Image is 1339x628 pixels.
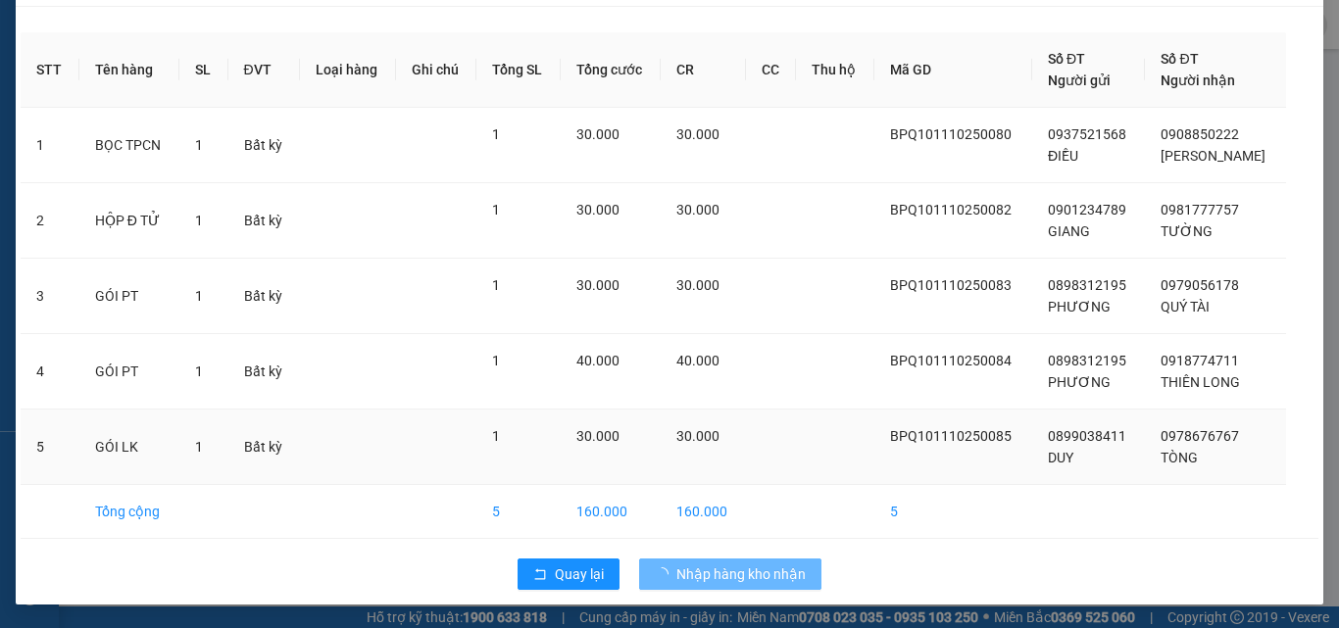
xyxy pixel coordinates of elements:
[1048,450,1073,465] span: DUY
[655,567,676,581] span: loading
[874,485,1032,539] td: 5
[492,353,500,368] span: 1
[79,32,179,108] th: Tên hàng
[79,334,179,410] td: GÓI PT
[576,353,620,368] span: 40.000
[533,567,547,583] span: rollback
[21,108,79,183] td: 1
[98,124,214,139] span: BPQ101110250044
[746,32,797,108] th: CC
[796,32,873,108] th: Thu hộ
[195,213,203,228] span: 1
[155,11,269,27] strong: ĐỒNG PHƯỚC
[1161,202,1239,217] span: 0981777757
[228,32,300,108] th: ĐVT
[1161,126,1239,142] span: 0908850222
[492,202,500,217] span: 1
[576,277,620,293] span: 30.000
[561,32,661,108] th: Tổng cước
[300,32,396,108] th: Loại hàng
[561,485,661,539] td: 160.000
[43,142,120,154] span: 10:55:34 [DATE]
[874,32,1032,108] th: Mã GD
[1048,202,1126,217] span: 0901234789
[576,428,620,444] span: 30.000
[492,277,500,293] span: 1
[21,259,79,334] td: 3
[195,288,203,304] span: 1
[1048,126,1126,142] span: 0937521568
[228,259,300,334] td: Bất kỳ
[195,137,203,153] span: 1
[79,183,179,259] td: HỘP Đ TỬ
[492,428,500,444] span: 1
[676,277,719,293] span: 30.000
[676,353,719,368] span: 40.000
[6,142,120,154] span: In ngày:
[890,428,1012,444] span: BPQ101110250085
[53,106,240,121] span: -----------------------------------------
[890,126,1012,142] span: BPQ101110250080
[1161,353,1239,368] span: 0918774711
[1048,299,1111,314] span: PHƯƠNG
[195,439,203,455] span: 1
[1048,374,1111,390] span: PHƯƠNG
[661,32,746,108] th: CR
[195,363,203,379] span: 1
[492,126,500,142] span: 1
[1048,51,1085,67] span: Số ĐT
[155,87,240,99] span: Hotline: 19001152
[676,126,719,142] span: 30.000
[179,32,228,108] th: SL
[1048,428,1126,444] span: 0899038411
[890,353,1012,368] span: BPQ101110250084
[1161,428,1239,444] span: 0978676767
[1048,72,1111,88] span: Người gửi
[1161,450,1198,465] span: TÒNG
[21,183,79,259] td: 2
[1161,299,1210,314] span: QUÝ TÀI
[890,277,1012,293] span: BPQ101110250083
[7,12,94,98] img: logo
[6,126,213,138] span: [PERSON_NAME]:
[676,202,719,217] span: 30.000
[1161,223,1213,239] span: TƯỜNG
[228,183,300,259] td: Bất kỳ
[21,410,79,485] td: 5
[79,108,179,183] td: BỌC TPCN
[21,334,79,410] td: 4
[676,428,719,444] span: 30.000
[228,334,300,410] td: Bất kỳ
[476,32,561,108] th: Tổng SL
[555,563,604,585] span: Quay lại
[661,485,746,539] td: 160.000
[1161,277,1239,293] span: 0979056178
[576,126,620,142] span: 30.000
[155,31,264,56] span: Bến xe [GEOGRAPHIC_DATA]
[155,59,270,83] span: 01 Võ Văn Truyện, KP.1, Phường 2
[79,259,179,334] td: GÓI PT
[1161,72,1235,88] span: Người nhận
[1161,51,1198,67] span: Số ĐT
[518,558,620,590] button: rollbackQuay lại
[1048,223,1090,239] span: GIANG
[1048,277,1126,293] span: 0898312195
[676,563,806,585] span: Nhập hàng kho nhận
[1048,353,1126,368] span: 0898312195
[1161,148,1265,164] span: [PERSON_NAME]
[228,108,300,183] td: Bất kỳ
[79,485,179,539] td: Tổng cộng
[1048,148,1078,164] span: ĐIỀU
[476,485,561,539] td: 5
[576,202,620,217] span: 30.000
[639,558,821,590] button: Nhập hàng kho nhận
[396,32,477,108] th: Ghi chú
[79,410,179,485] td: GÓI LK
[1161,374,1240,390] span: THIÊN LONG
[21,32,79,108] th: STT
[890,202,1012,217] span: BPQ101110250082
[228,410,300,485] td: Bất kỳ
